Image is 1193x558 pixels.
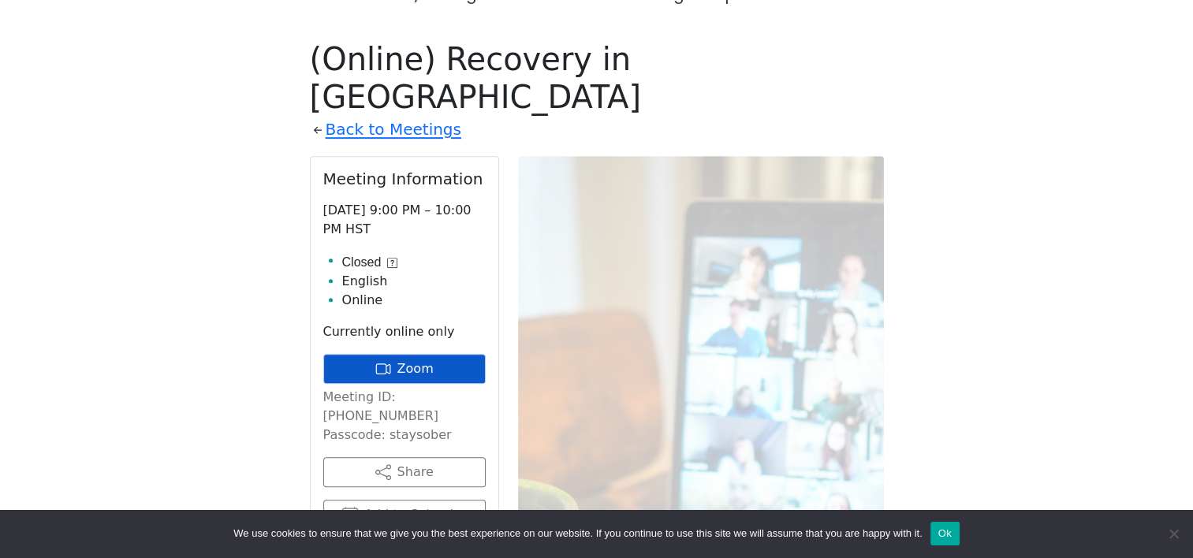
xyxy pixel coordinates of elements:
li: Online [342,291,486,310]
span: Closed [342,253,382,272]
li: English [342,272,486,291]
span: We use cookies to ensure that we give you the best experience on our website. If you continue to ... [233,526,922,541]
p: Meeting ID: [PHONE_NUMBER] Passcode: staysober [323,388,486,445]
a: Back to Meetings [326,116,461,143]
span: No [1165,526,1181,541]
h1: (Online) Recovery in [GEOGRAPHIC_DATA] [310,40,884,116]
button: Ok [930,522,960,545]
h2: Meeting Information [323,169,486,188]
button: Add to Calendar [323,500,486,530]
p: Currently online only [323,322,486,341]
button: Share [323,457,486,487]
a: Zoom [323,354,486,384]
button: Closed [342,253,398,272]
p: [DATE] 9:00 PM – 10:00 PM HST [323,201,486,239]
